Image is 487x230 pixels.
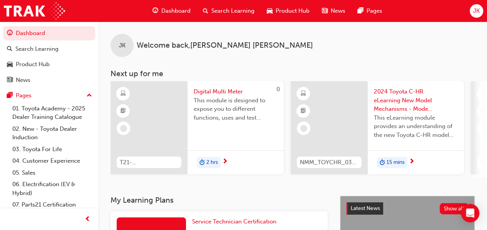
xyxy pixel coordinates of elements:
[9,103,95,123] a: 01. Toyota Academy - 2025 Dealer Training Catalogue
[301,89,306,99] span: learningResourceType_ELEARNING-icon
[9,155,95,167] a: 04. Customer Experience
[9,167,95,179] a: 05. Sales
[161,7,191,15] span: Dashboard
[9,199,95,211] a: 07. Parts21 Certification
[3,25,95,88] button: DashboardSearch LearningProduct HubNews
[120,89,126,99] span: learningResourceType_ELEARNING-icon
[367,7,382,15] span: Pages
[3,42,95,56] a: Search Learning
[331,7,345,15] span: News
[276,86,280,93] span: 0
[110,81,284,174] a: 0T21-FOD_DMM_PREREQDigital Multi MeterThis module is designed to expose you to different function...
[300,125,307,132] span: learningRecordVerb_NONE-icon
[374,113,458,140] span: This eLearning module provides an understanding of the new Toyota C-HR model line-up and their Ka...
[346,202,468,215] a: Latest NewsShow all
[461,204,479,222] div: Open Intercom Messenger
[481,89,486,99] span: learningResourceType_ELEARNING-icon
[409,158,415,165] span: next-icon
[120,158,178,167] span: T21-FOD_DMM_PREREQ
[481,106,486,116] span: booktick-icon
[194,96,278,122] span: This module is designed to expose you to different functions, uses and test procedures of Digital...
[301,106,306,116] span: booktick-icon
[199,158,205,168] span: duration-icon
[15,45,59,53] div: Search Learning
[211,7,254,15] span: Search Learning
[380,158,385,168] span: duration-icon
[87,91,92,101] span: up-icon
[7,92,13,99] span: pages-icon
[7,46,12,53] span: search-icon
[120,125,127,132] span: learningRecordVerb_NONE-icon
[374,87,458,113] span: 2024 Toyota C-HR eLearning New Model Mechanisms - Model Outline (Module 1)
[3,88,95,103] button: Pages
[192,217,279,226] a: Service Technician Certification
[152,6,158,16] span: guage-icon
[9,123,95,143] a: 02. New - Toyota Dealer Induction
[7,77,13,84] span: news-icon
[16,76,30,85] div: News
[197,3,261,19] a: search-iconSearch Learning
[85,215,90,224] span: prev-icon
[351,205,380,212] span: Latest News
[473,7,480,15] span: JK
[9,178,95,199] a: 06. Electrification (EV & Hybrid)
[291,81,464,174] a: NMM_TOYCHR_032024_MODULE_12024 Toyota C-HR eLearning New Model Mechanisms - Model Outline (Module...
[261,3,316,19] a: car-iconProduct Hub
[206,158,218,167] span: 2 hrs
[192,218,276,225] span: Service Technician Certification
[322,6,328,16] span: news-icon
[387,158,405,167] span: 15 mins
[267,6,273,16] span: car-icon
[7,30,13,37] span: guage-icon
[98,69,487,78] h3: Next up for me
[203,6,208,16] span: search-icon
[3,73,95,87] a: News
[137,41,313,50] span: Welcome back , [PERSON_NAME] [PERSON_NAME]
[222,158,228,165] span: next-icon
[119,41,126,50] span: JK
[110,196,328,205] h3: My Learning Plans
[470,4,483,18] button: JK
[440,203,469,214] button: Show all
[358,6,363,16] span: pages-icon
[316,3,351,19] a: news-iconNews
[3,57,95,72] a: Product Hub
[9,143,95,155] a: 03. Toyota For Life
[3,26,95,40] a: Dashboard
[16,91,32,100] div: Pages
[300,158,358,167] span: NMM_TOYCHR_032024_MODULE_1
[120,106,126,116] span: booktick-icon
[351,3,388,19] a: pages-iconPages
[16,60,50,69] div: Product Hub
[146,3,197,19] a: guage-iconDashboard
[4,2,65,20] img: Trak
[276,7,310,15] span: Product Hub
[7,61,13,68] span: car-icon
[194,87,278,96] span: Digital Multi Meter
